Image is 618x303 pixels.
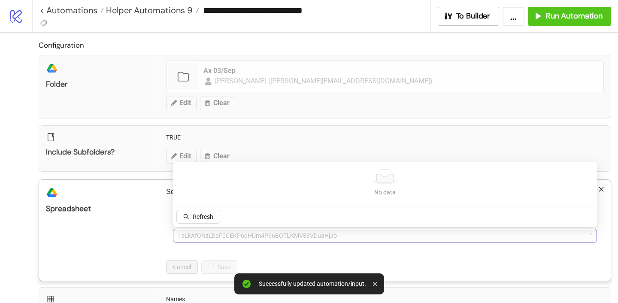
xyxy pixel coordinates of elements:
span: search [183,214,189,220]
button: Run Automation [528,7,611,26]
span: Refresh [193,213,213,220]
a: < Automations [39,6,104,15]
button: Refresh [176,210,220,224]
button: Cancel [166,260,198,274]
p: Select the spreadsheet to which you would like to export the files' names and links. [166,187,604,197]
span: Run Automation [546,11,603,21]
span: close [598,186,604,192]
span: Helper Automations 9 [104,5,193,16]
div: No data [183,188,587,197]
a: Helper Automations 9 [104,6,199,15]
span: 1sLkAfQNzLbaF0CEKP6qHUm4P66BOTLKMV88VDuaHjJo [178,229,592,242]
span: To Builder [456,11,491,21]
button: To Builder [438,7,500,26]
h2: Configuration [39,39,611,51]
div: Successfully updated automation/input. [259,280,366,288]
div: Spreadsheet [46,204,152,214]
span: loading [587,233,592,238]
button: Save [201,260,237,274]
button: ... [503,7,524,26]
